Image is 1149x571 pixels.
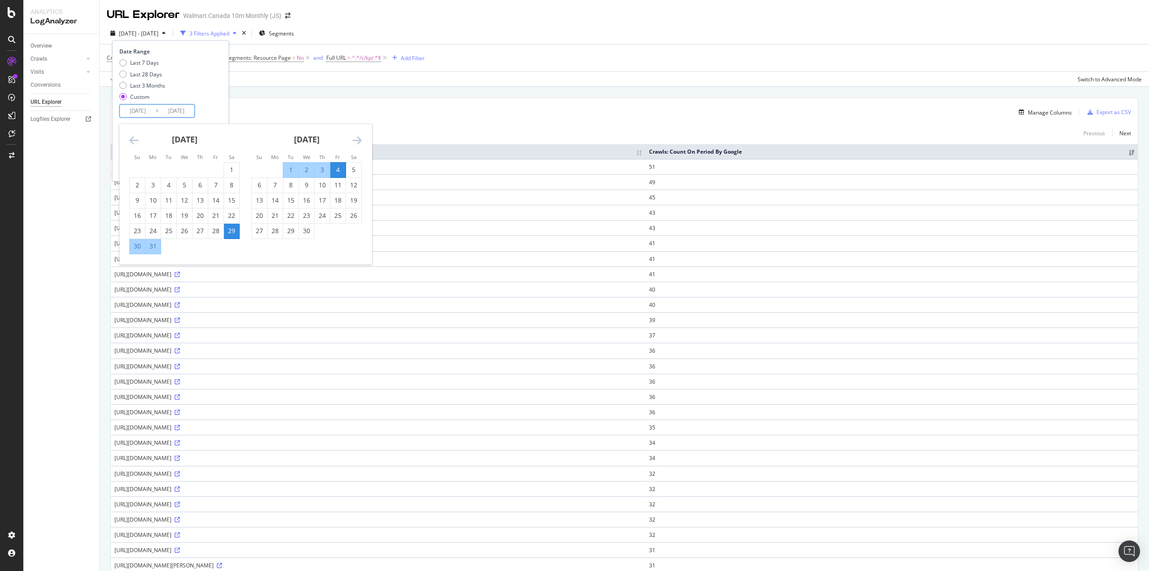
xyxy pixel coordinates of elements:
[330,165,346,174] div: 4
[315,196,330,205] div: 17
[119,93,165,101] div: Custom
[1112,127,1131,140] a: Next
[31,67,44,77] div: Visits
[114,500,642,508] div: [URL][DOMAIN_NAME]
[240,29,248,38] div: times
[119,71,165,78] div: Last 28 Days
[645,466,1138,481] td: 32
[330,177,346,193] td: Choose Friday, April 11, 2025 as your check-in date. It’s available.
[252,177,268,193] td: Choose Sunday, April 6, 2025 as your check-in date. It’s available.
[252,196,267,205] div: 13
[114,255,642,263] div: [URL][DOMAIN_NAME]
[114,194,642,201] div: [URL][DOMAIN_NAME]
[213,154,218,160] small: Fr
[294,134,320,145] strong: [DATE]
[114,332,642,339] div: [URL][DOMAIN_NAME]
[183,11,281,20] div: Walmart Canada 10m Monthly (JS)
[1084,105,1131,120] button: Export as CSV
[224,196,239,205] div: 15
[120,105,156,117] input: Start Date
[114,239,642,247] div: [URL][DOMAIN_NAME]
[208,226,224,235] div: 28
[283,208,299,223] td: Choose Tuesday, April 22, 2025 as your check-in date. It’s available.
[130,193,145,208] td: Choose Sunday, March 9, 2025 as your check-in date. It’s available.
[269,30,294,37] span: Segments
[177,211,192,220] div: 19
[197,154,203,160] small: Th
[166,154,171,160] small: Tu
[252,226,267,235] div: 27
[145,177,161,193] td: Choose Monday, March 3, 2025 as your check-in date. It’s available.
[119,48,219,55] div: Date Range
[256,154,262,160] small: Su
[299,211,314,220] div: 23
[645,297,1138,312] td: 40
[114,316,642,324] div: [URL][DOMAIN_NAME]
[145,181,161,190] div: 3
[31,67,84,77] a: Visits
[252,223,268,239] td: Choose Sunday, April 27, 2025 as your check-in date. It’s available.
[130,59,159,66] div: Last 7 Days
[31,54,84,64] a: Crawls
[114,163,642,171] div: [URL][DOMAIN_NAME]
[347,54,351,62] span: =
[645,328,1138,343] td: 37
[313,54,323,62] div: and
[645,496,1138,512] td: 32
[130,82,165,89] div: Last 3 Months
[119,59,165,66] div: Last 7 Days
[31,80,61,90] div: Conversions
[346,211,361,220] div: 26
[149,154,157,160] small: Mo
[645,481,1138,496] td: 32
[330,208,346,223] td: Choose Friday, April 25, 2025 as your check-in date. It’s available.
[114,470,642,478] div: [URL][DOMAIN_NAME]
[645,144,1138,159] th: Crawls: Count On Period By Google: activate to sort column ascending
[107,26,169,40] button: [DATE] - [DATE]
[252,181,267,190] div: 6
[315,181,330,190] div: 10
[292,54,295,62] span: =
[299,226,314,235] div: 30
[177,181,192,190] div: 5
[271,154,279,160] small: Mo
[177,208,193,223] td: Choose Wednesday, March 19, 2025 as your check-in date. It’s available.
[645,220,1138,235] td: 43
[130,211,145,220] div: 16
[193,181,208,190] div: 6
[645,435,1138,450] td: 34
[268,177,283,193] td: Choose Monday, April 7, 2025 as your check-in date. It’s available.
[111,144,645,159] th: Full URL: activate to sort column ascending
[1096,108,1131,116] div: Export as CSV
[299,181,314,190] div: 9
[208,196,224,205] div: 14
[31,97,93,107] a: URL Explorer
[114,224,642,232] div: [URL][DOMAIN_NAME]
[189,30,229,37] div: 3 Filters Applied
[645,159,1138,174] td: 51
[645,312,1138,328] td: 39
[303,154,310,160] small: We
[145,193,161,208] td: Choose Monday, March 10, 2025 as your check-in date. It’s available.
[297,52,304,64] span: No
[114,439,642,447] div: [URL][DOMAIN_NAME]
[130,208,145,223] td: Choose Sunday, March 16, 2025 as your check-in date. It’s available.
[645,512,1138,527] td: 32
[351,154,356,160] small: Sa
[268,193,283,208] td: Choose Monday, April 14, 2025 as your check-in date. It’s available.
[114,363,642,370] div: [URL][DOMAIN_NAME]
[130,181,145,190] div: 2
[315,162,330,177] td: Selected. Thursday, April 3, 2025
[299,162,315,177] td: Selected. Wednesday, April 2, 2025
[114,424,642,431] div: [URL][DOMAIN_NAME]
[130,93,149,101] div: Custom
[352,52,381,64] span: ^.*/c/kp/.*$
[335,154,340,160] small: Fr
[114,408,642,416] div: [URL][DOMAIN_NAME]
[145,226,161,235] div: 24
[31,115,70,124] div: Logfiles Explorer
[208,211,224,220] div: 21
[172,134,197,145] strong: [DATE]
[299,223,315,239] td: Choose Wednesday, April 30, 2025 as your check-in date. It’s available.
[145,208,161,223] td: Choose Monday, March 17, 2025 as your check-in date. It’s available.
